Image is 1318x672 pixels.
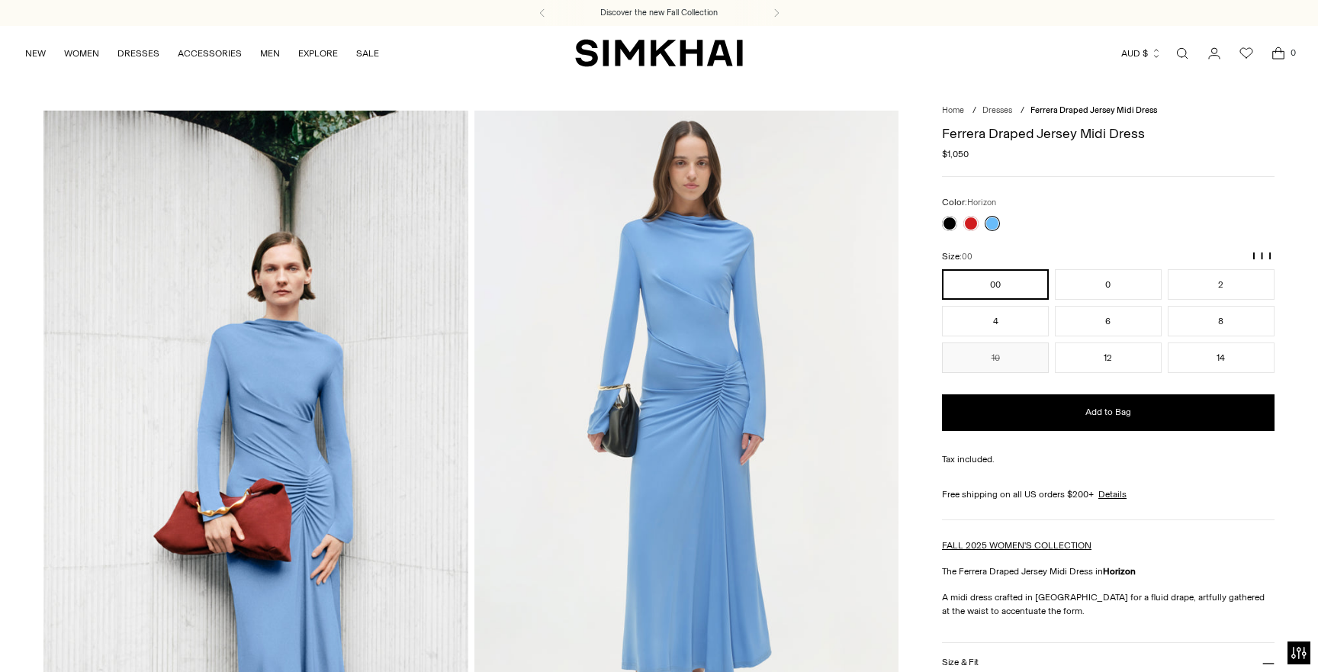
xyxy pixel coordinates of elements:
[942,564,1275,578] p: The Ferrera Draped Jersey Midi Dress in
[575,38,743,68] a: SIMKHAI
[942,590,1275,618] p: A midi dress crafted in [GEOGRAPHIC_DATA] for a fluid drape, artfully gathered at the waist to ac...
[942,269,1049,300] button: 00
[942,249,972,264] label: Size:
[942,104,1275,117] nav: breadcrumbs
[64,37,99,70] a: WOMEN
[1167,38,1197,69] a: Open search modal
[1168,306,1275,336] button: 8
[942,342,1049,373] button: 10
[298,37,338,70] a: EXPLORE
[356,37,379,70] a: SALE
[942,195,996,210] label: Color:
[1286,46,1300,59] span: 0
[967,198,996,207] span: Horizon
[972,104,976,117] div: /
[25,37,46,70] a: NEW
[1021,104,1024,117] div: /
[1103,566,1136,577] strong: Horizon
[1055,342,1162,373] button: 12
[942,540,1091,551] a: FALL 2025 WOMEN'S COLLECTION
[260,37,280,70] a: MEN
[178,37,242,70] a: ACCESSORIES
[1055,306,1162,336] button: 6
[117,37,159,70] a: DRESSES
[1168,269,1275,300] button: 2
[942,394,1275,431] button: Add to Bag
[942,105,964,115] a: Home
[942,127,1275,140] h1: Ferrera Draped Jersey Midi Dress
[1199,38,1230,69] a: Go to the account page
[982,105,1012,115] a: Dresses
[1098,487,1127,501] a: Details
[942,306,1049,336] button: 4
[1085,406,1131,419] span: Add to Bag
[942,487,1275,501] div: Free shipping on all US orders $200+
[1168,342,1275,373] button: 14
[942,658,979,667] h3: Size & Fit
[1263,38,1294,69] a: Open cart modal
[1055,269,1162,300] button: 0
[1030,105,1157,115] span: Ferrera Draped Jersey Midi Dress
[942,452,1275,466] div: Tax included.
[1231,38,1262,69] a: Wishlist
[942,147,969,161] span: $1,050
[1121,37,1162,70] button: AUD $
[600,7,718,19] a: Discover the new Fall Collection
[962,252,972,262] span: 00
